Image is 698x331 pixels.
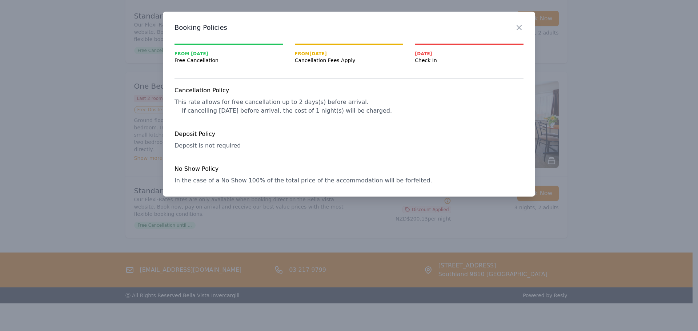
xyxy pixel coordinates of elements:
[174,142,241,149] span: Deposit is not required
[174,86,523,95] h4: Cancellation Policy
[174,165,523,173] h4: No Show Policy
[415,51,523,57] span: [DATE]
[295,57,404,64] span: Cancellation Fees Apply
[174,177,432,184] span: In the case of a No Show 100% of the total price of the accommodation will be forfeited.
[174,23,523,32] h3: Booking Policies
[174,98,392,114] span: This rate allows for free cancellation up to 2 days(s) before arrival. If cancelling [DATE] befor...
[415,57,523,64] span: Check In
[174,57,283,64] span: Free Cancellation
[174,44,523,64] nav: Progress mt-20
[174,51,283,57] span: From [DATE]
[174,130,523,138] h4: Deposit Policy
[295,51,404,57] span: From [DATE]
